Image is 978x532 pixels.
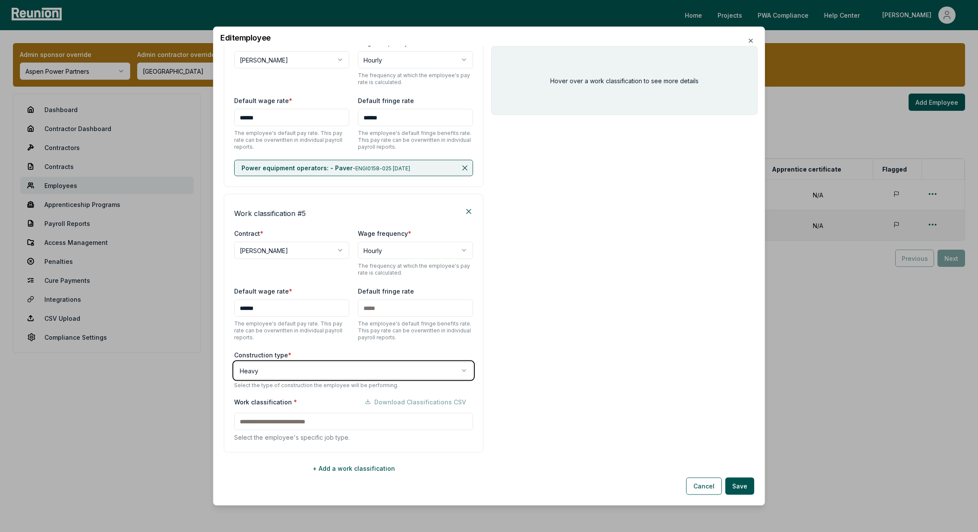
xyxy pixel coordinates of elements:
span: ENGI0158-025 [DATE] [355,165,410,172]
p: The employee's default fringe benefits rate. This pay rate can be overwritten in individual payro... [358,130,473,150]
h2: Edit employee [220,34,758,42]
label: Wage frequency [358,39,411,47]
button: Save [725,477,754,494]
p: The employee's default pay rate. This pay rate can be overwritten in individual payroll reports. [234,130,349,150]
label: Default wage rate [234,288,292,295]
label: Default fringe rate [358,97,414,104]
p: Select the type of construction the employee will be performing. [234,382,473,389]
p: - [241,164,410,172]
label: Default fringe rate [358,288,414,295]
label: Work classification [234,397,297,406]
p: Hover over a work classification to see more details [550,76,699,85]
p: The employee's default fringe benefits rate. This pay rate can be overwritten in individual payro... [358,320,473,341]
label: Wage frequency [358,230,411,237]
label: Contract [234,230,263,237]
label: Default wage rate [234,97,292,104]
button: + Add a work classification [224,460,483,477]
p: The frequency at which the employee's pay rate is calculated. [358,72,473,86]
p: Select the employee's specific job type. [234,433,473,442]
label: Construction type [234,350,473,360]
h4: Work classification # 5 [234,208,306,219]
label: Contract [234,39,263,47]
p: The frequency at which the employee's pay rate is calculated. [358,263,473,276]
span: Power equipment operators: - Paver [241,164,353,172]
button: Cancel [686,477,722,494]
p: The employee's default pay rate. This pay rate can be overwritten in individual payroll reports. [234,320,349,341]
